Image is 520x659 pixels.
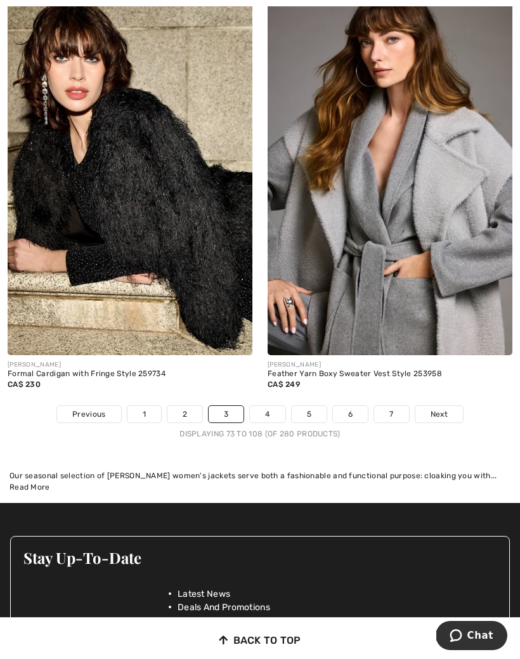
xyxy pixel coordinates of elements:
a: 1 [127,406,161,422]
span: CA$ 249 [268,380,300,389]
span: Deals And Promotions [178,601,270,614]
span: Read More [10,483,50,492]
div: Our seasonal selection of [PERSON_NAME] women's jackets serve both a fashionable and functional p... [10,470,510,481]
a: 7 [374,406,408,422]
a: 6 [333,406,368,422]
h3: Stay Up-To-Date [23,549,497,566]
a: 3 [209,406,244,422]
span: CA$ 230 [8,380,41,389]
a: 2 [167,406,202,422]
a: Next [415,406,463,422]
div: [PERSON_NAME] [8,360,252,370]
div: Formal Cardigan with Fringe Style 259734 [8,370,252,379]
span: Latest News [178,587,230,601]
a: Previous [57,406,120,422]
a: 5 [292,406,327,422]
span: Previous [72,408,105,420]
a: 4 [250,406,285,422]
div: Feather Yarn Boxy Sweater Vest Style 253958 [268,370,512,379]
iframe: Opens a widget where you can chat to one of our agents [436,621,507,653]
span: Contests [178,614,215,627]
span: Next [431,408,448,420]
div: [PERSON_NAME] [268,360,512,370]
